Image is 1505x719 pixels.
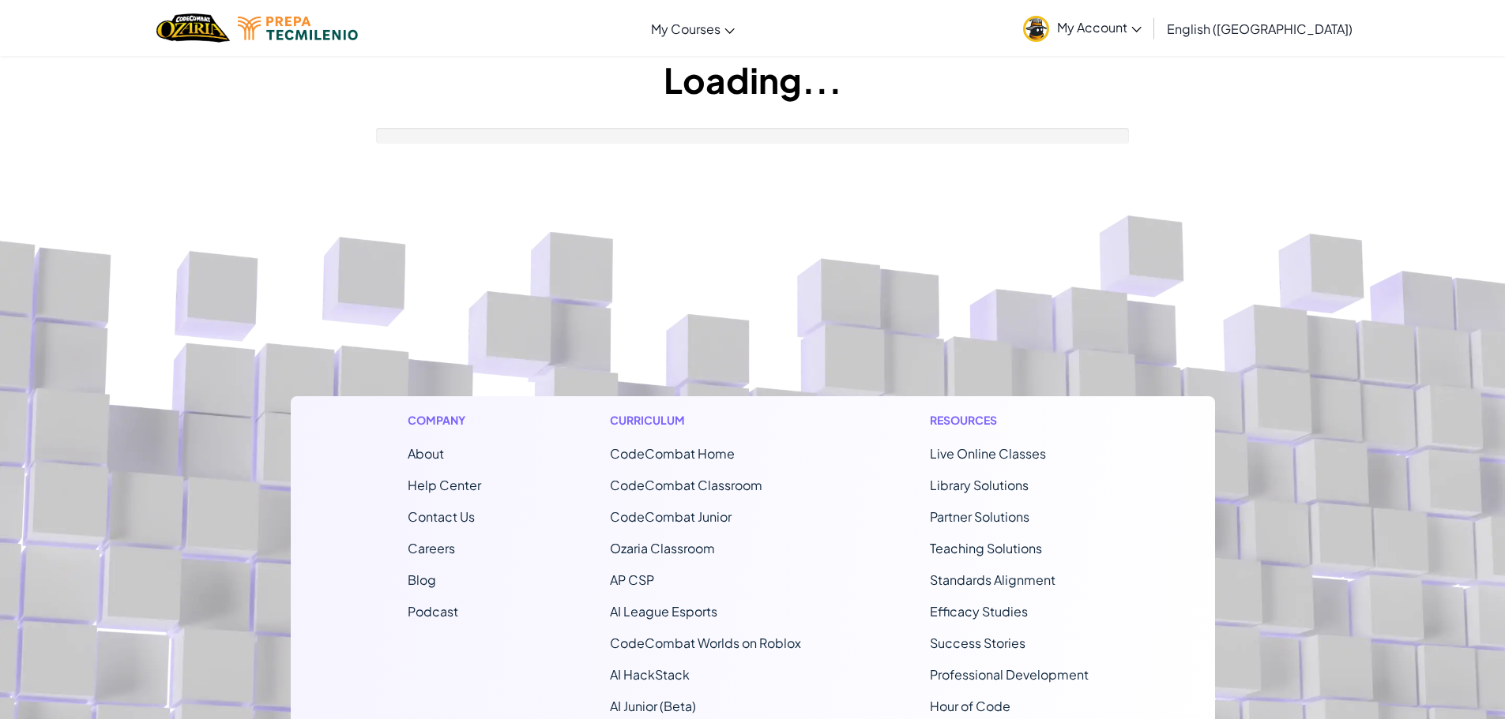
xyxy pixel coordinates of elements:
a: CodeCombat Junior [610,508,732,525]
a: Ozaria by CodeCombat logo [156,12,230,44]
h1: Company [408,412,481,429]
a: My Account [1015,3,1149,53]
h1: Curriculum [610,412,801,429]
a: CodeCombat Classroom [610,477,762,493]
a: Library Solutions [930,477,1029,493]
img: Tecmilenio logo [238,17,358,40]
a: English ([GEOGRAPHIC_DATA]) [1159,7,1360,50]
a: AI Junior (Beta) [610,698,696,714]
a: Ozaria Classroom [610,540,715,556]
a: Professional Development [930,666,1089,683]
a: About [408,445,444,462]
a: Blog [408,571,436,588]
a: Standards Alignment [930,571,1055,588]
span: CodeCombat Home [610,445,735,462]
span: My Account [1057,19,1142,36]
a: Efficacy Studies [930,603,1028,620]
a: Help Center [408,477,481,493]
a: AI HackStack [610,666,690,683]
a: CodeCombat Worlds on Roblox [610,635,801,651]
img: Home [156,12,230,44]
span: English ([GEOGRAPHIC_DATA]) [1167,21,1353,37]
a: AI League Esports [610,603,717,620]
a: Teaching Solutions [930,540,1042,556]
a: Podcast [408,603,458,620]
a: Hour of Code [930,698,1010,714]
span: Contact Us [408,508,475,525]
a: AP CSP [610,571,654,588]
a: Live Online Classes [930,445,1046,462]
a: Success Stories [930,635,1025,651]
img: avatar [1023,16,1049,42]
a: My Courses [643,7,743,50]
a: Partner Solutions [930,508,1029,525]
a: Careers [408,540,455,556]
h1: Resources [930,412,1098,429]
span: My Courses [651,21,721,37]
